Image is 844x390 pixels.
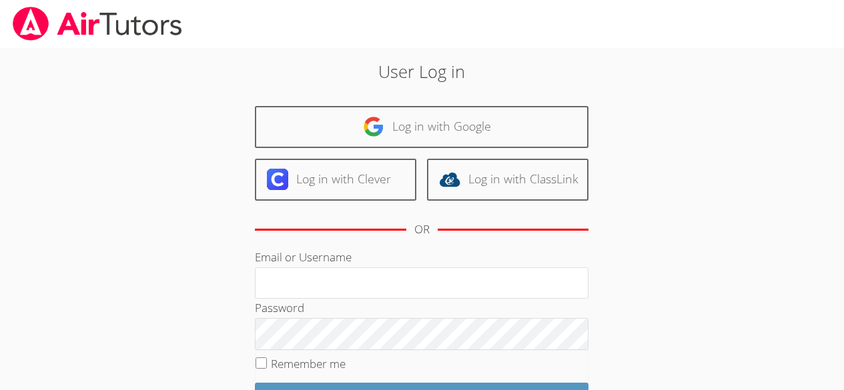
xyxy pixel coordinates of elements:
[194,59,650,84] h2: User Log in
[271,356,346,371] label: Remember me
[11,7,183,41] img: airtutors_banner-c4298cdbf04f3fff15de1276eac7730deb9818008684d7c2e4769d2f7ddbe033.png
[267,169,288,190] img: clever-logo-6eab21bc6e7a338710f1a6ff85c0baf02591cd810cc4098c63d3a4b26e2feb20.svg
[414,220,430,239] div: OR
[427,159,588,201] a: Log in with ClassLink
[255,159,416,201] a: Log in with Clever
[255,249,352,265] label: Email or Username
[255,300,304,315] label: Password
[439,169,460,190] img: classlink-logo-d6bb404cc1216ec64c9a2012d9dc4662098be43eaf13dc465df04b49fa7ab582.svg
[363,116,384,137] img: google-logo-50288ca7cdecda66e5e0955fdab243c47b7ad437acaf1139b6f446037453330a.svg
[255,106,588,148] a: Log in with Google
